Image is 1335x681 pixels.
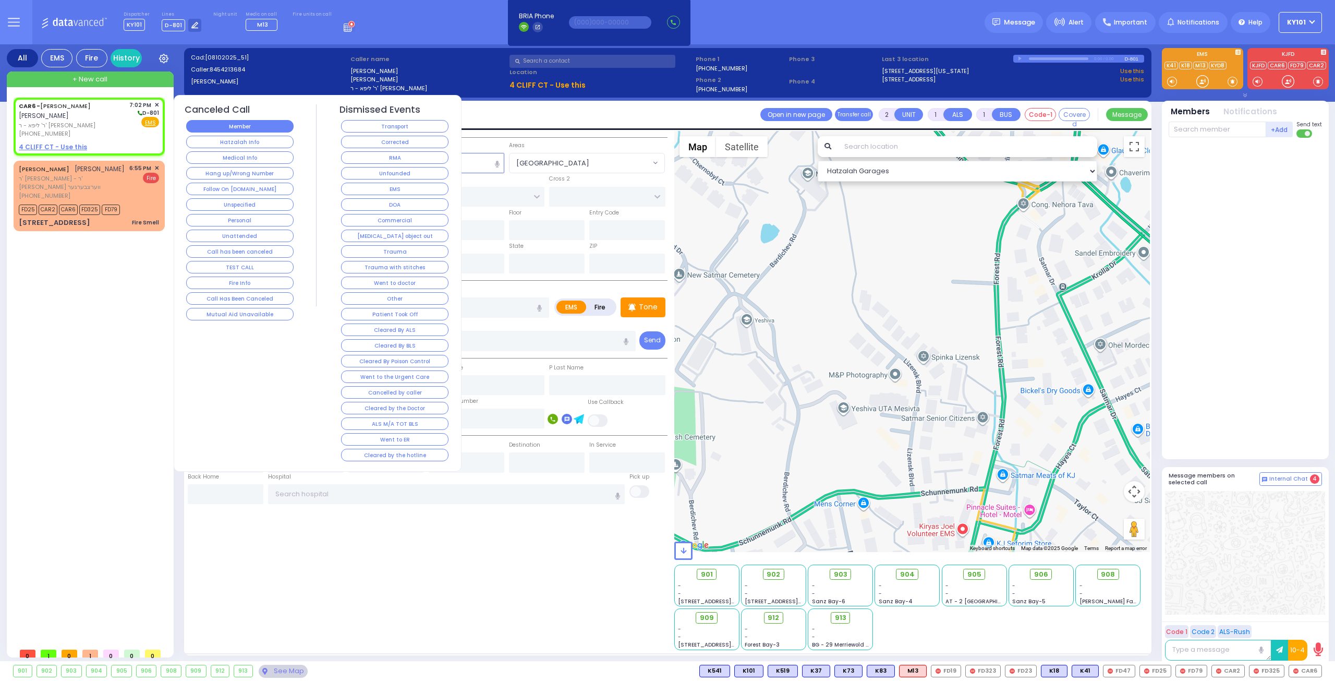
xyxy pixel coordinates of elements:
[734,665,763,677] div: K101
[1175,665,1207,677] div: FD79
[341,417,448,430] button: ALS M/A TOT BLS
[19,218,90,228] div: [STREET_ADDRESS]
[76,49,107,67] div: Fire
[19,102,91,110] a: [PERSON_NAME]
[1266,122,1293,137] button: +Add
[111,49,142,67] a: History
[1025,108,1056,121] button: Code-1
[1108,668,1113,674] img: red-radio-icon.svg
[1169,122,1266,137] input: Search member
[768,665,798,677] div: BLS
[37,665,57,677] div: 902
[186,292,294,305] button: Call Has Been Canceled
[1101,569,1115,580] span: 908
[341,230,448,242] button: [MEDICAL_DATA] object out
[1106,108,1148,121] button: Message
[1180,668,1185,674] img: red-radio-icon.svg
[834,665,863,677] div: BLS
[341,433,448,446] button: Went to ER
[569,16,651,29] input: (000)000-00000
[1059,108,1090,121] button: Covered
[1164,62,1178,69] a: K41
[350,67,506,76] label: [PERSON_NAME]
[186,151,294,164] button: Medical Info
[129,164,151,172] span: 6:55 PM
[734,665,763,677] div: BLS
[789,55,879,64] span: Phone 3
[992,108,1021,121] button: BUS
[1247,52,1329,59] label: KJFD
[154,164,159,173] span: ✕
[82,650,98,658] span: 1
[1010,668,1015,674] img: red-radio-icon.svg
[185,104,250,115] h4: Canceled Call
[341,120,448,133] button: Transport
[679,136,716,157] button: Show street map
[1296,128,1313,139] label: Turn off text
[882,75,936,84] a: [STREET_ADDRESS]
[589,209,619,217] label: Entry Code
[293,11,332,18] label: Fire units on call
[1249,665,1284,677] div: FD325
[162,11,202,18] label: Lines
[186,245,294,258] button: Call has been canceled
[246,11,281,18] label: Medic on call
[509,141,525,150] label: Areas
[41,16,111,29] img: Logo
[760,108,832,121] a: Open in new page
[1120,75,1144,84] a: Use this
[834,569,847,580] span: 903
[696,85,747,93] label: [PHONE_NUMBER]
[1190,625,1216,638] button: Code 2
[882,55,1013,64] label: Last 3 location
[1287,18,1306,27] span: KY101
[350,55,506,64] label: Caller name
[186,214,294,226] button: Personal
[341,277,448,289] button: Went to doctor
[1288,62,1306,69] a: FD79
[696,76,785,85] span: Phone 2
[1103,665,1135,677] div: FD47
[509,80,586,90] u: 4 CLIFF CT - Use this
[1120,67,1144,76] a: Use this
[341,136,448,148] button: Corrected
[341,324,448,336] button: Cleared By ALS
[186,277,294,289] button: Fire Info
[39,205,57,215] span: CAR2
[882,67,969,76] a: [STREET_ADDRESS][US_STATE]
[162,19,185,31] span: D-801
[341,151,448,164] button: RMA
[1072,665,1099,677] div: K41
[339,104,420,115] h4: Dismissed Events
[1262,477,1267,482] img: comment-alt.png
[867,665,895,677] div: BLS
[519,11,554,21] span: BRIA Phone
[1193,62,1208,69] a: M13
[1250,62,1267,69] a: KJFD
[341,245,448,258] button: Trauma
[87,665,107,677] div: 904
[350,75,506,84] label: [PERSON_NAME]
[341,355,448,367] button: Cleared By Poison Control
[1268,62,1287,69] a: CAR6
[509,441,540,449] label: Destination
[14,665,32,677] div: 901
[965,665,1001,677] div: FD323
[1004,17,1035,28] span: Message
[1165,625,1188,638] button: Code 1
[186,167,294,180] button: Hang up/Wrong Number
[745,590,748,598] span: -
[1041,665,1067,677] div: K18
[586,301,615,314] label: Fire
[19,129,70,138] span: [PHONE_NUMBER]
[350,84,506,93] label: ר' ליפא - ר' [PERSON_NAME]
[129,101,151,109] span: 7:02 PM
[62,650,77,658] span: 0
[1114,18,1147,27] span: Important
[639,302,658,313] p: Tone
[677,539,711,552] a: Open this area in Google Maps (opens a new window)
[943,108,972,121] button: ALS
[1079,590,1083,598] span: -
[102,205,120,215] span: FD79
[1034,569,1048,580] span: 906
